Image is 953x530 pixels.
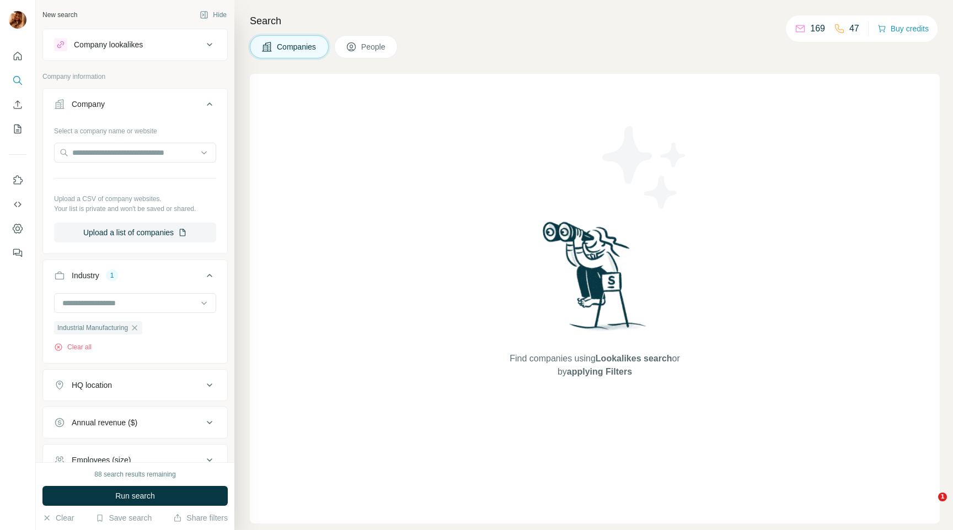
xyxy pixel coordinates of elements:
img: Surfe Illustration - Stars [595,118,694,217]
button: Use Surfe on LinkedIn [9,170,26,190]
img: Surfe Illustration - Woman searching with binoculars [538,219,652,342]
div: HQ location [72,380,112,391]
span: Industrial Manufacturing [57,323,128,333]
button: Share filters [173,512,228,523]
p: Upload a CSV of company websites. [54,194,216,204]
button: Annual revenue ($) [43,409,227,436]
div: New search [42,10,77,20]
span: Companies [277,41,317,52]
div: Industry [72,270,99,281]
p: Your list is private and won't be saved or shared. [54,204,216,214]
button: Quick start [9,46,26,66]
span: Run search [115,490,155,501]
div: Select a company name or website [54,122,216,136]
span: People [361,41,387,52]
p: Company information [42,72,228,82]
div: Company [72,99,105,110]
button: Clear all [54,342,92,352]
div: Annual revenue ($) [72,417,137,428]
button: Use Surfe API [9,194,26,214]
span: Lookalikes search [596,354,672,363]
button: HQ location [43,372,227,398]
span: applying Filters [567,367,632,376]
button: Dashboard [9,219,26,239]
button: My lists [9,119,26,139]
iframe: Intercom live chat [915,493,942,519]
button: Company lookalikes [43,31,227,58]
p: 47 [849,22,859,35]
button: Save search [95,512,152,523]
button: Run search [42,486,228,506]
h4: Search [250,13,940,29]
button: Feedback [9,243,26,263]
button: Company [43,91,227,122]
button: Upload a list of companies [54,223,216,242]
div: Employees (size) [72,455,131,466]
p: 169 [810,22,825,35]
button: Buy credits [877,21,929,36]
img: Avatar [9,11,26,29]
button: Industry1 [43,262,227,293]
button: Employees (size) [43,447,227,473]
button: Enrich CSV [9,95,26,115]
div: 88 search results remaining [94,469,175,479]
div: 1 [106,271,119,280]
button: Hide [192,7,234,23]
span: Find companies using or by [506,352,683,378]
span: 1 [938,493,947,501]
button: Clear [42,512,74,523]
button: Search [9,71,26,90]
div: Company lookalikes [74,39,143,50]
